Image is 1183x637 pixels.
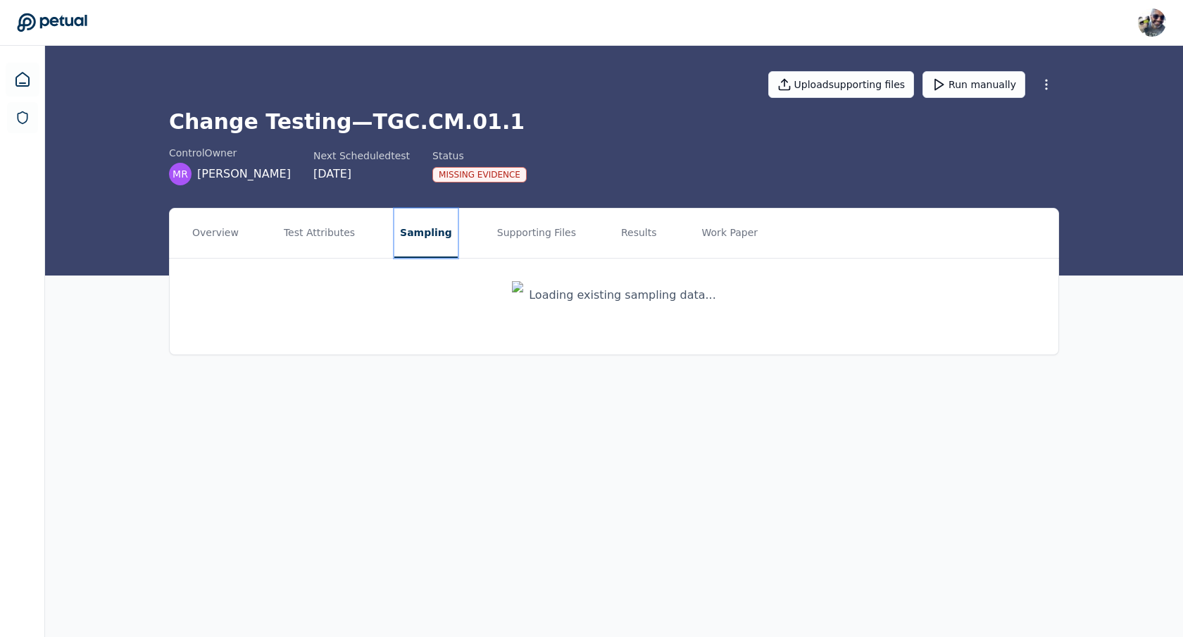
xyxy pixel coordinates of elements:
[492,209,582,258] button: Supporting Files
[169,109,1059,135] h1: Change Testing — TGC.CM.01.1
[170,209,1058,258] nav: Tabs
[768,71,915,98] button: Uploadsupporting files
[7,102,38,133] a: SOC
[1138,8,1166,37] img: Shekhar Khedekar
[394,209,458,258] button: Sampling
[696,209,764,258] button: Work Paper
[169,146,291,160] div: control Owner
[922,71,1025,98] button: Run manually
[313,166,410,183] div: [DATE]
[313,149,410,163] div: Next Scheduled test
[6,63,39,97] a: Dashboard
[173,167,188,181] span: MR
[17,13,87,32] a: Go to Dashboard
[187,209,244,258] button: Overview
[615,209,663,258] button: Results
[512,281,716,309] div: Loading existing sampling data...
[1034,72,1059,97] button: More Options
[432,149,527,163] div: Status
[197,166,291,183] span: [PERSON_NAME]
[278,209,361,258] button: Test Attributes
[432,167,527,183] div: Missing Evidence
[512,281,523,309] img: Logo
